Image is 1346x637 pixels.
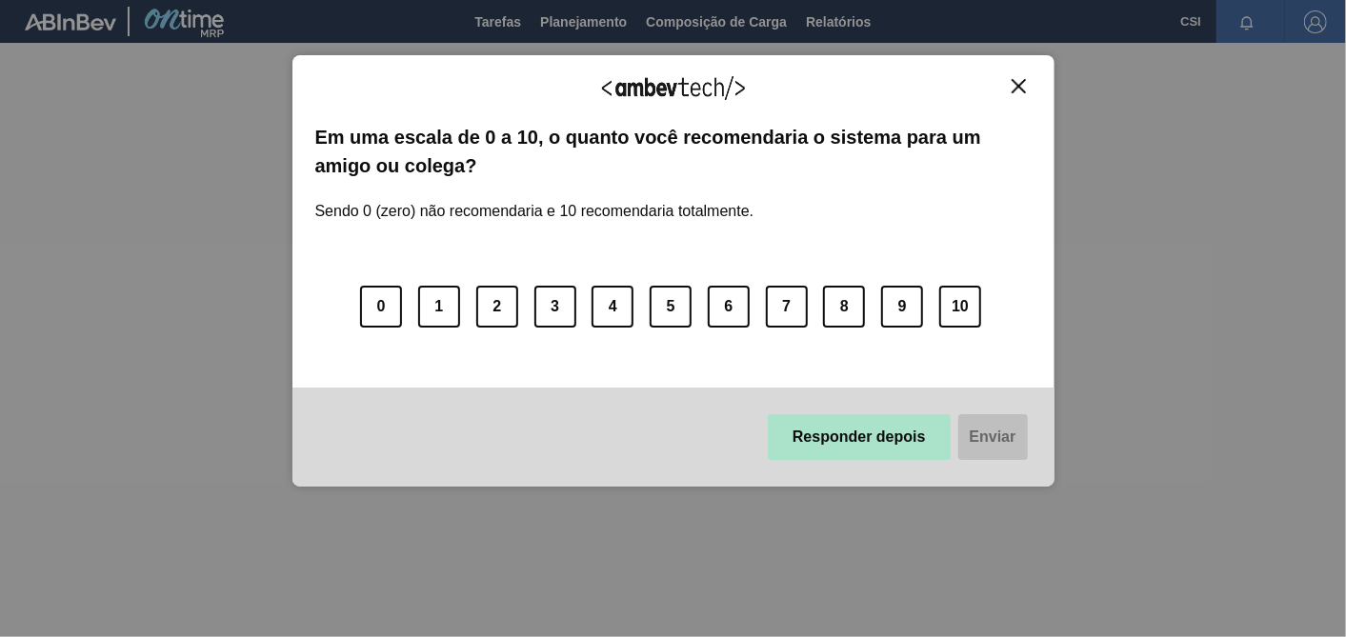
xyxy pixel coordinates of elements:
button: 6 [708,286,750,328]
button: 3 [534,286,576,328]
button: 2 [476,286,518,328]
label: Em uma escala de 0 a 10, o quanto você recomendaria o sistema para um amigo ou colega? [315,123,1032,181]
button: 5 [650,286,692,328]
button: 0 [360,286,402,328]
button: 10 [939,286,981,328]
button: Responder depois [768,414,951,460]
button: Fechar [1006,78,1032,94]
img: Logo Ambevtech [602,76,745,100]
button: 9 [881,286,923,328]
button: 4 [592,286,633,328]
button: 1 [418,286,460,328]
img: Fechar [1012,79,1026,93]
button: 7 [766,286,808,328]
label: Sendo 0 (zero) não recomendaria e 10 recomendaria totalmente. [315,180,754,220]
button: 8 [823,286,865,328]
